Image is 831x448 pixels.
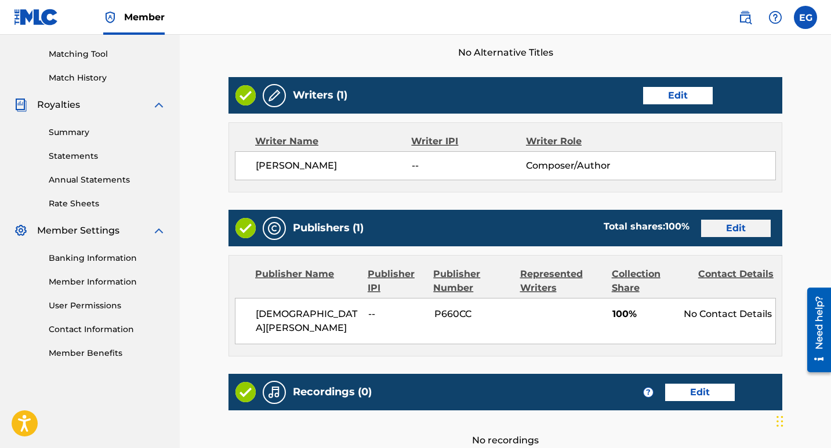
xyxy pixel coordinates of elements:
img: Valid [235,382,256,402]
img: expand [152,98,166,112]
a: Rate Sheets [49,198,166,210]
div: Publisher Number [433,267,511,295]
img: Valid [235,85,256,105]
img: expand [152,224,166,238]
img: search [738,10,752,24]
h5: Publishers (1) [293,221,364,235]
iframe: Chat Widget [773,392,831,448]
span: No Alternative Titles [228,46,782,60]
a: Member Benefits [49,347,166,359]
div: Help [764,6,787,29]
span: ? [644,388,653,397]
a: Member Information [49,276,166,288]
a: Matching Tool [49,48,166,60]
a: Public Search [734,6,757,29]
img: Valid [235,218,256,238]
a: Statements [49,150,166,162]
div: Contact Details [698,267,776,295]
a: Banking Information [49,252,166,264]
div: Writer IPI [411,134,526,148]
span: Member [124,10,165,24]
div: Publisher IPI [368,267,424,295]
a: User Permissions [49,300,166,312]
img: help [768,10,782,24]
div: User Menu [794,6,817,29]
span: 100 % [665,221,690,232]
a: Summary [49,126,166,139]
img: Writers [267,89,281,103]
span: P660CC [434,307,512,321]
a: Edit [665,384,735,401]
h5: Writers (1) [293,89,347,102]
span: [PERSON_NAME] [256,159,412,173]
span: Royalties [37,98,80,112]
span: Composer/Author [526,159,630,173]
a: Annual Statements [49,174,166,186]
img: Top Rightsholder [103,10,117,24]
div: Publisher Name [255,267,359,295]
img: Member Settings [14,224,28,238]
img: MLC Logo [14,9,59,26]
a: Edit [643,87,713,104]
img: Recordings [267,385,281,399]
div: Represented Writers [520,267,603,295]
h5: Recordings (0) [293,385,372,399]
div: Total shares: [604,220,690,234]
div: No Contact Details [684,307,775,321]
span: -- [368,307,426,321]
span: Member Settings [37,224,119,238]
div: Drag [776,404,783,439]
a: Match History [49,72,166,84]
img: Publishers [267,221,281,235]
img: Royalties [14,98,28,112]
span: 100% [612,307,675,321]
iframe: Resource Center [799,283,831,377]
span: [DEMOGRAPHIC_DATA][PERSON_NAME] [256,307,360,335]
div: Writer Name [255,134,411,148]
a: Contact Information [49,323,166,336]
span: -- [412,159,526,173]
div: Collection Share [612,267,690,295]
div: Writer Role [526,134,630,148]
a: Edit [701,220,771,237]
div: No recordings [228,410,782,447]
